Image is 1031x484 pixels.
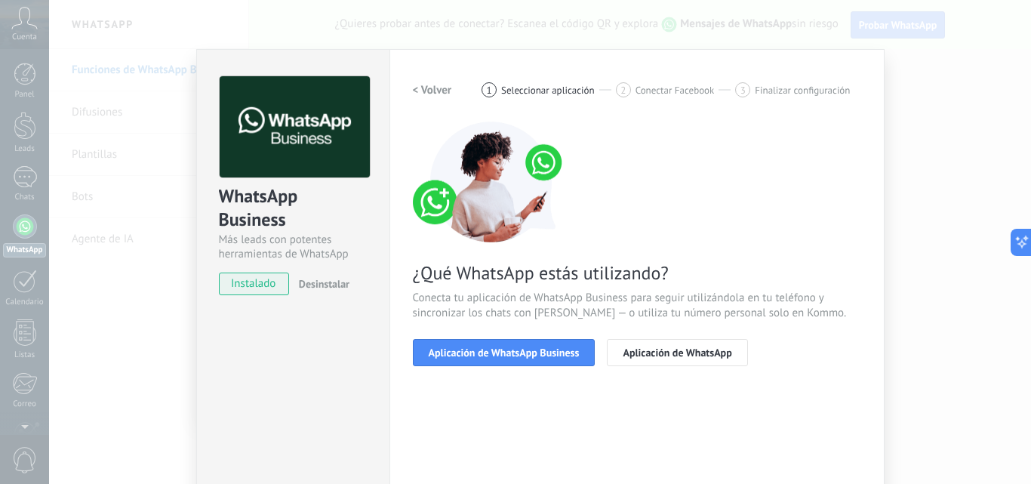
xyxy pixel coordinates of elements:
div: Más leads con potentes herramientas de WhatsApp [219,233,368,261]
button: < Volver [413,76,452,103]
button: Aplicación de WhatsApp [607,339,747,366]
span: Finalizar configuración [755,85,850,96]
span: Desinstalar [299,277,349,291]
span: Aplicación de WhatsApp [623,347,731,358]
button: Desinstalar [293,273,349,295]
span: Conectar Facebook [636,85,715,96]
span: Conecta tu aplicación de WhatsApp Business para seguir utilizándola en tu teléfono y sincronizar ... [413,291,861,321]
span: 3 [740,84,746,97]
span: Seleccionar aplicación [501,85,595,96]
h2: < Volver [413,83,452,97]
img: connect number [413,122,571,242]
span: instalado [220,273,288,295]
span: 1 [487,84,492,97]
span: ¿Qué WhatsApp estás utilizando? [413,261,861,285]
img: logo_main.png [220,76,370,178]
span: Aplicación de WhatsApp Business [429,347,580,358]
span: 2 [620,84,626,97]
div: WhatsApp Business [219,184,368,233]
button: Aplicación de WhatsApp Business [413,339,596,366]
